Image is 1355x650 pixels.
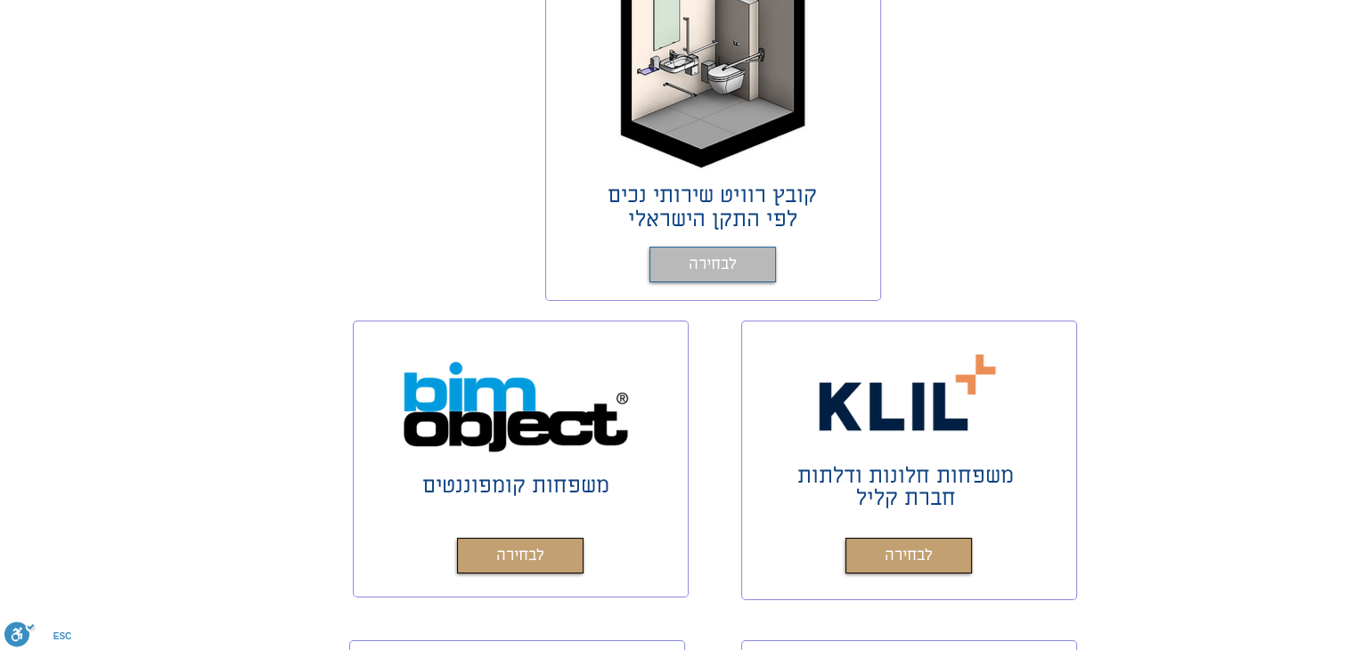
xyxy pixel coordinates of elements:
[689,252,737,278] span: לבחירה
[649,247,776,282] a: לבחירה
[403,361,629,454] img: Bim object משפחות רוויט בחינם
[628,205,797,234] span: לפי התקן הישראלי
[885,543,933,569] span: לבחירה
[810,345,1008,439] img: קליל משפחות רוויט בחינם
[496,543,544,569] span: לבחירה
[422,471,609,500] a: משפחות קומפוננטים
[797,461,1014,491] span: משפחות חלונות ודלתות
[608,181,817,210] span: קובץ רוויט שירותי נכים
[845,538,972,573] a: לבחירה
[856,483,956,513] span: חברת קליל
[457,538,584,573] a: לבחירה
